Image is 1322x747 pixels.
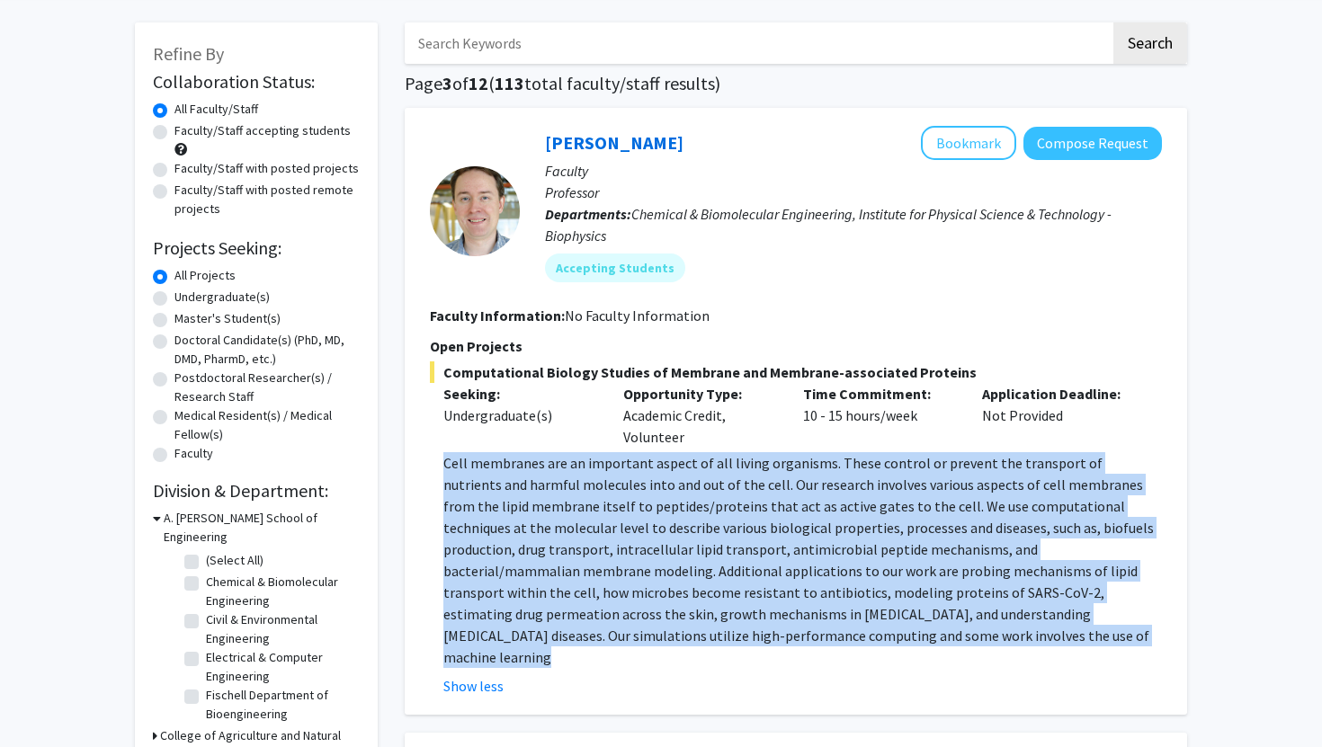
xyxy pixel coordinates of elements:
h2: Division & Department: [153,480,360,502]
div: Academic Credit, Volunteer [610,383,790,448]
label: Electrical & Computer Engineering [206,648,355,686]
label: (Select All) [206,551,264,570]
span: Refine By [153,42,224,65]
mat-chip: Accepting Students [545,253,685,282]
b: Faculty Information: [430,307,565,325]
span: 113 [495,72,524,94]
p: Opportunity Type: [623,383,776,405]
span: 3 [442,72,452,94]
span: Computational Biology Studies of Membrane and Membrane-associated Proteins [430,361,1162,383]
span: Chemical & Biomolecular Engineering, Institute for Physical Science & Technology - Biophysics [545,205,1112,245]
div: Not Provided [969,383,1148,448]
h2: Collaboration Status: [153,71,360,93]
label: All Projects [174,266,236,285]
button: Compose Request to Jeffery Klauda [1023,127,1162,160]
div: 10 - 15 hours/week [790,383,969,448]
label: Postdoctoral Researcher(s) / Research Staff [174,369,360,406]
span: No Faculty Information [565,307,710,325]
button: Show less [443,675,504,697]
button: Add Jeffery Klauda to Bookmarks [921,126,1016,160]
a: [PERSON_NAME] [545,131,683,154]
label: Civil & Environmental Engineering [206,610,355,648]
p: Cell membranes are an important aspect of all living organisms. These control or prevent the tran... [443,452,1162,668]
label: Faculty/Staff accepting students [174,121,351,140]
p: Professor [545,182,1162,203]
label: Undergraduate(s) [174,288,270,307]
div: Undergraduate(s) [443,405,596,426]
label: Fischell Department of Bioengineering [206,686,355,724]
label: Faculty [174,444,213,463]
input: Search Keywords [405,22,1111,64]
label: Chemical & Biomolecular Engineering [206,573,355,610]
button: Search [1113,22,1187,64]
h3: A. [PERSON_NAME] School of Engineering [164,509,360,547]
label: Faculty/Staff with posted remote projects [174,181,360,218]
label: Faculty/Staff with posted projects [174,159,359,178]
p: Open Projects [430,335,1162,357]
h1: Page of ( total faculty/staff results) [405,73,1187,94]
p: Time Commitment: [803,383,956,405]
label: Medical Resident(s) / Medical Fellow(s) [174,406,360,444]
h2: Projects Seeking: [153,237,360,259]
p: Seeking: [443,383,596,405]
span: 12 [469,72,488,94]
p: Faculty [545,160,1162,182]
label: All Faculty/Staff [174,100,258,119]
p: Application Deadline: [982,383,1135,405]
b: Departments: [545,205,631,223]
label: Doctoral Candidate(s) (PhD, MD, DMD, PharmD, etc.) [174,331,360,369]
iframe: Chat [13,666,76,734]
label: Master's Student(s) [174,309,281,328]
